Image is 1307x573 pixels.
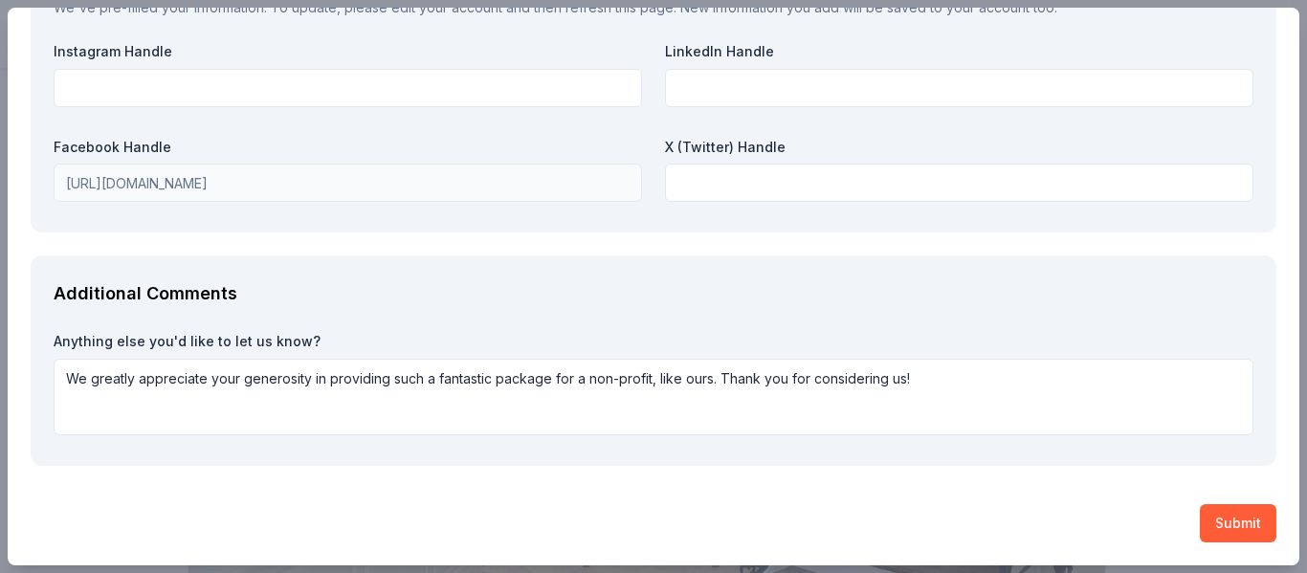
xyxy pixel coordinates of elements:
[54,278,1253,309] div: Additional Comments
[54,42,642,61] label: Instagram Handle
[665,138,1253,157] label: X (Twitter) Handle
[54,138,642,157] label: Facebook Handle
[54,332,1253,351] label: Anything else you'd like to let us know?
[54,359,1253,435] textarea: We greatly appreciate your generosity in providing such a fantastic package for a non-profit, lik...
[1200,504,1276,542] button: Submit
[665,42,1253,61] label: LinkedIn Handle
